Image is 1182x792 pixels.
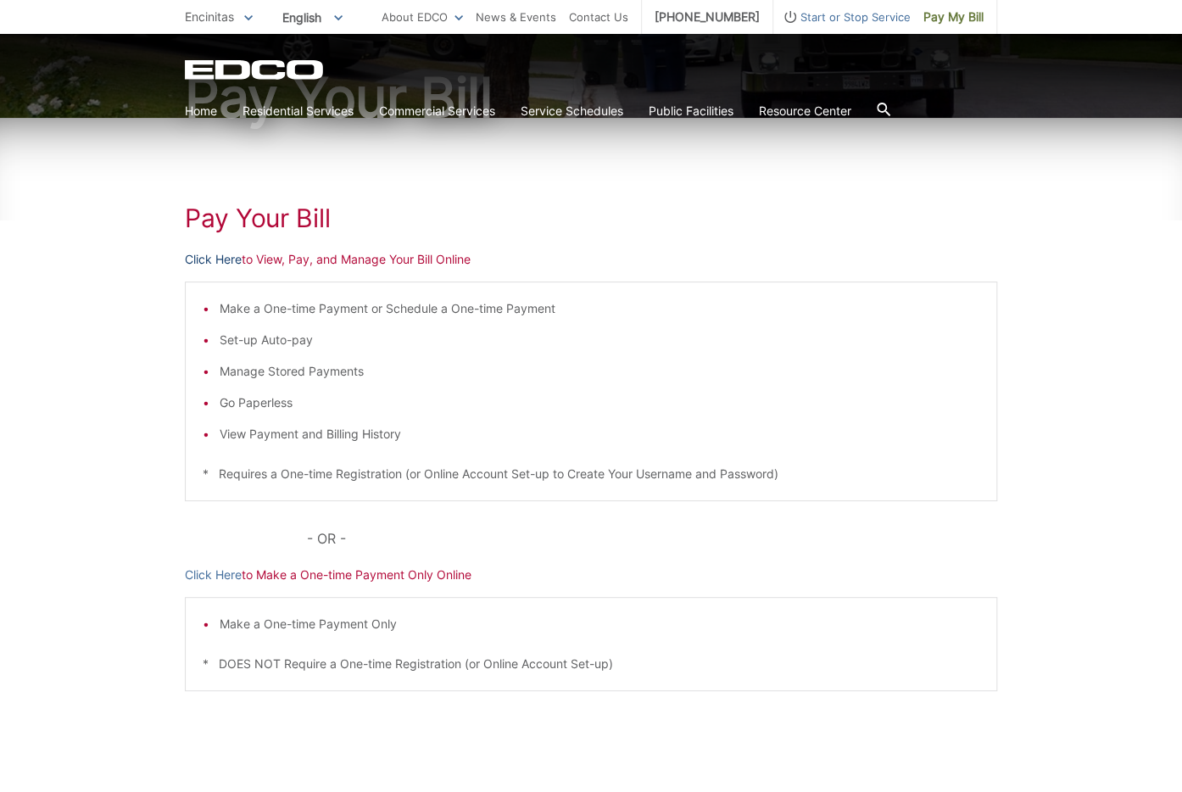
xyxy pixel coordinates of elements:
span: Pay My Bill [923,8,984,26]
p: - OR - [307,527,997,550]
span: English [270,3,355,31]
a: Commercial Services [379,102,495,120]
p: * DOES NOT Require a One-time Registration (or Online Account Set-up) [203,655,979,673]
a: Resource Center [759,102,851,120]
p: * Requires a One-time Registration (or Online Account Set-up to Create Your Username and Password) [203,465,979,483]
li: Make a One-time Payment Only [220,615,979,633]
a: News & Events [476,8,556,26]
li: Set-up Auto-pay [220,331,979,349]
a: Click Here [185,566,242,584]
p: to View, Pay, and Manage Your Bill Online [185,250,997,269]
span: Encinitas [185,9,234,24]
h1: Pay Your Bill [185,203,997,233]
p: to Make a One-time Payment Only Online [185,566,997,584]
li: Make a One-time Payment or Schedule a One-time Payment [220,299,979,318]
li: View Payment and Billing History [220,425,979,443]
a: Residential Services [243,102,354,120]
a: Home [185,102,217,120]
a: Contact Us [569,8,628,26]
a: Public Facilities [649,102,733,120]
a: About EDCO [382,8,463,26]
a: Click Here [185,250,242,269]
a: EDCD logo. Return to the homepage. [185,59,326,80]
li: Manage Stored Payments [220,362,979,381]
li: Go Paperless [220,393,979,412]
a: Service Schedules [521,102,623,120]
